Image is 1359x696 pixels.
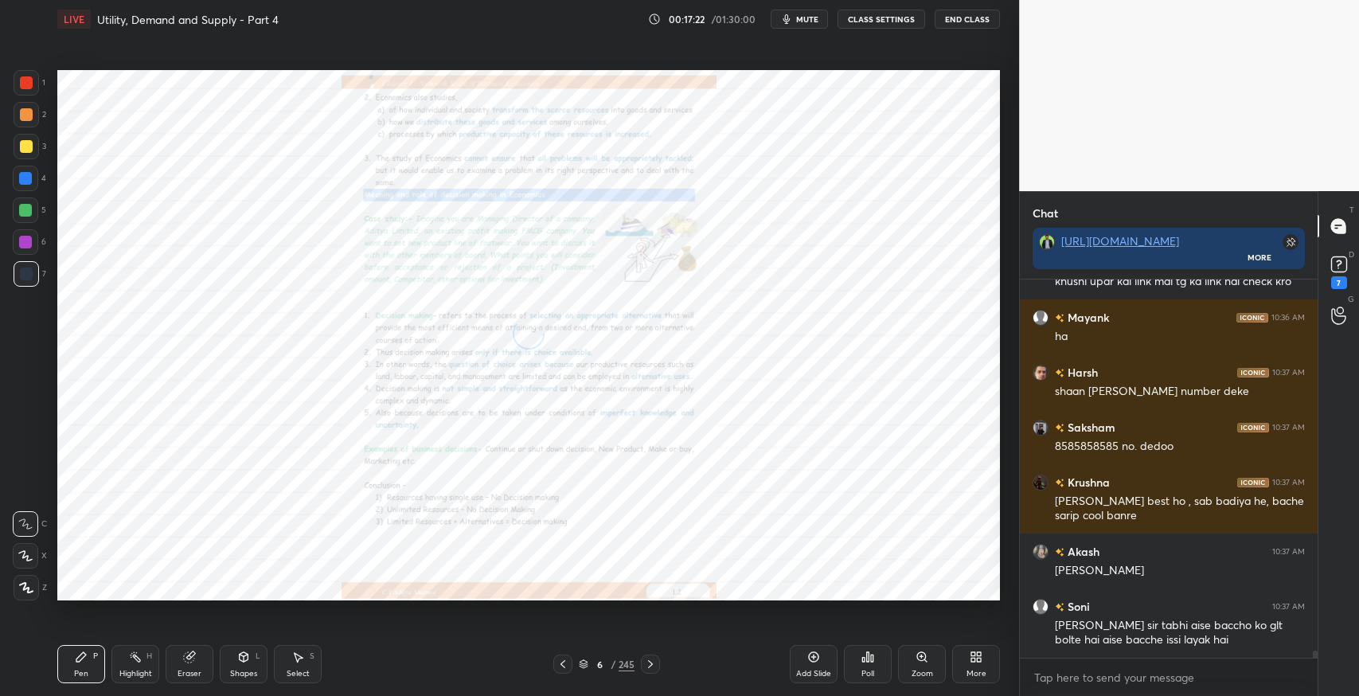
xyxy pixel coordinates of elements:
img: 66657d77c10c445d9ae4c3a5e36ae66b.jpg [1033,365,1049,381]
div: More [1248,252,1271,263]
div: LIVE [57,10,91,29]
div: [PERSON_NAME] [1055,563,1305,579]
div: S [310,652,314,660]
img: no-rating-badge.077c3623.svg [1055,603,1064,612]
img: no-rating-badge.077c3623.svg [1055,424,1064,432]
div: More [967,670,986,678]
h6: Krushna [1064,474,1110,491]
div: 10:37 AM [1272,423,1305,432]
div: 4 [13,166,46,191]
img: no-rating-badge.077c3623.svg [1055,479,1064,487]
img: iconic-dark.1390631f.png [1236,313,1268,323]
h4: Utility, Demand and Supply - Part 4 [97,12,279,27]
div: P [93,652,98,660]
div: C [13,511,47,537]
div: L [256,652,260,660]
button: CLASS SETTINGS [838,10,925,29]
div: H [146,652,152,660]
div: Highlight [119,670,152,678]
div: Shapes [230,670,257,678]
div: 10:37 AM [1272,368,1305,377]
div: ha [1055,329,1305,345]
div: 7 [14,261,46,287]
div: [PERSON_NAME] best ho , sab badiya he, bache sarip cool banre [1055,494,1305,524]
img: default.png [1033,310,1049,326]
div: 8585858585 no. dedoo [1055,439,1305,455]
div: 10:37 AM [1272,547,1305,557]
div: Zoom [912,670,933,678]
div: Pen [74,670,88,678]
img: 731bb12b01eb445b9ee835ffc7339574.jpg [1033,544,1049,560]
div: 6 [13,229,46,255]
div: 10:36 AM [1271,313,1305,323]
p: D [1349,248,1354,260]
div: shaan [PERSON_NAME] number deke [1055,384,1305,400]
span: mute [796,14,818,25]
div: 245 [619,657,635,671]
div: Poll [861,670,874,678]
div: Select [287,670,310,678]
div: Eraser [178,670,201,678]
div: Z [14,575,47,600]
p: G [1348,293,1354,305]
div: 6 [592,659,607,669]
a: [URL][DOMAIN_NAME] [1061,233,1179,248]
img: default.png [1033,599,1049,615]
img: no-rating-badge.077c3623.svg [1055,548,1064,557]
img: fcc3dd17a7d24364a6f5f049f7d33ac3.jpg [1039,234,1055,250]
button: End Class [935,10,1000,29]
p: Chat [1020,192,1071,234]
h6: Soni [1064,598,1090,615]
div: 2 [14,102,46,127]
img: 3 [1033,475,1049,491]
img: no-rating-badge.077c3623.svg [1055,314,1064,323]
p: T [1349,204,1354,216]
div: 10:37 AM [1272,602,1305,612]
img: iconic-dark.1390631f.png [1237,423,1269,432]
div: 3 [14,134,46,159]
div: 5 [13,197,46,223]
h6: Mayank [1064,309,1109,326]
div: 10:37 AM [1272,478,1305,487]
div: grid [1020,280,1318,658]
h6: Saksham [1064,419,1115,436]
img: 3 [1033,420,1049,436]
img: iconic-dark.1390631f.png [1237,368,1269,377]
img: no-rating-badge.077c3623.svg [1055,369,1064,377]
div: khushi upar kai link mai tg ka link hai check kro [1055,274,1305,290]
img: iconic-dark.1390631f.png [1237,478,1269,487]
h6: Harsh [1064,364,1098,381]
div: [PERSON_NAME] sir tabhi aise baccho ko glt bolte hai aise bacche issi layak hai [1055,618,1305,648]
div: Add Slide [796,670,831,678]
div: / [611,659,615,669]
h6: Akash [1064,543,1099,560]
div: 1 [14,70,45,96]
div: X [13,543,47,569]
div: 7 [1331,276,1347,289]
button: mute [771,10,828,29]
